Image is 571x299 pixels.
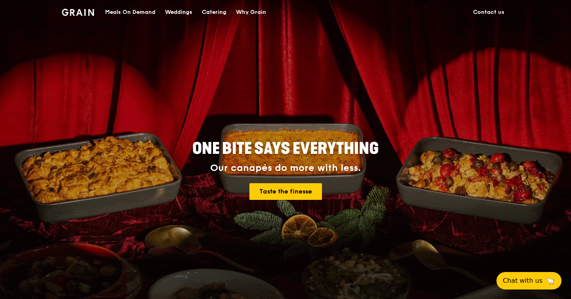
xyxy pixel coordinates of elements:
div: Our canapés do more with less. [143,163,428,174]
div: Weddings [165,0,192,24]
span: Chat with us [503,276,542,286]
div: Catering [202,0,226,24]
span: 🦙 [546,276,555,286]
a: Why Grain [231,0,271,24]
a: Weddings [160,0,197,24]
div: Meals On Demand [105,0,155,24]
a: Contact us [468,0,509,24]
span: ONE BITE SAYS EVERYTHING [192,139,379,158]
div: Why Grain [236,0,266,24]
img: Grain [62,9,94,16]
a: Catering [197,0,231,24]
button: Chat with us🦙 [496,272,561,289]
a: Taste the finesse [249,183,322,200]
